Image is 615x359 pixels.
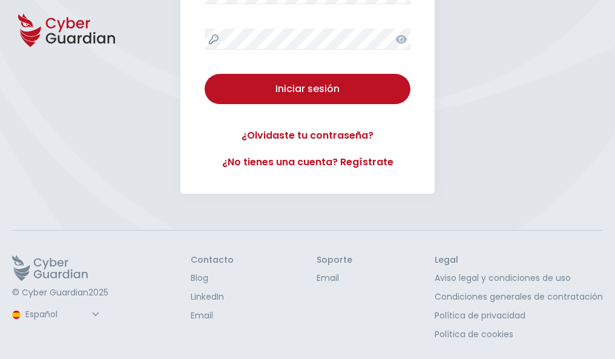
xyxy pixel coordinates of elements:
a: Blog [191,272,234,285]
a: LinkedIn [191,291,234,303]
a: Política de privacidad [435,309,603,322]
h3: Soporte [317,255,352,266]
a: Email [191,309,234,322]
a: Política de cookies [435,328,603,341]
button: Iniciar sesión [205,74,410,104]
img: region-logo [12,311,21,319]
h3: Contacto [191,255,234,266]
h3: Legal [435,255,603,266]
a: Aviso legal y condiciones de uso [435,272,603,285]
p: © Cyber Guardian 2025 [12,288,108,298]
a: Email [317,272,352,285]
a: Condiciones generales de contratación [435,291,603,303]
a: ¿Olvidaste tu contraseña? [205,128,410,143]
div: Iniciar sesión [214,82,401,96]
a: ¿No tienes una cuenta? Regístrate [205,155,410,170]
